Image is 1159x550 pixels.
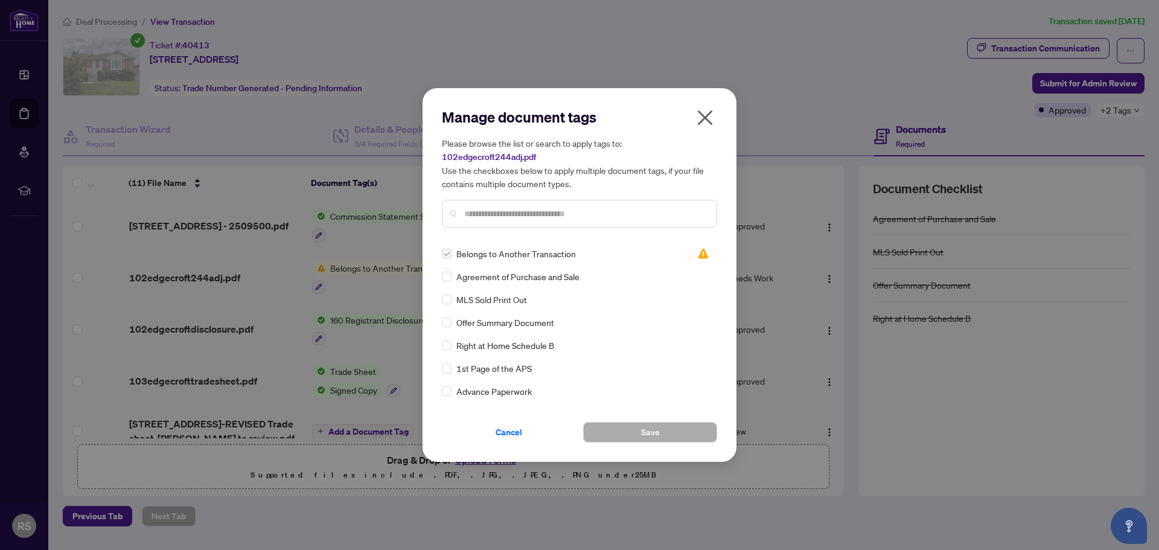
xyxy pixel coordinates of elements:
span: Right at Home Schedule B [456,339,554,352]
h5: Please browse the list or search to apply tags to: Use the checkboxes below to apply multiple doc... [442,136,717,190]
span: 102edgecroft244adj.pdf [442,152,536,162]
span: Belongs to Another Transaction [456,247,576,260]
span: Needs Work [697,248,709,260]
span: Agreement of Purchase and Sale [456,270,579,283]
span: MLS Sold Print Out [456,293,527,306]
span: 1st Page of the APS [456,362,532,375]
span: Cancel [496,423,522,442]
span: Offer Summary Document [456,316,554,329]
span: close [695,108,715,127]
h2: Manage document tags [442,107,717,127]
img: status [697,248,709,260]
button: Open asap [1111,508,1147,544]
button: Cancel [442,422,576,443]
span: Advance Paperwork [456,385,532,398]
button: Save [583,422,717,443]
